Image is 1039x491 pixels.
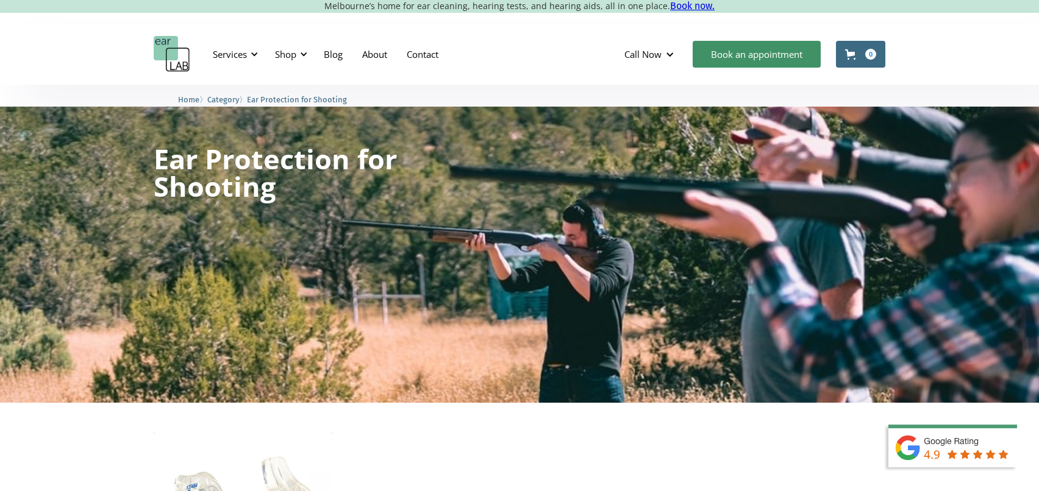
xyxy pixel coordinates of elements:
[178,93,199,105] a: Home
[624,48,662,60] div: Call Now
[314,37,352,72] a: Blog
[836,41,885,68] a: Open cart
[213,48,247,60] div: Services
[154,36,190,72] a: home
[268,36,311,72] div: Shop
[247,95,347,104] span: Ear Protection for Shooting
[207,93,239,105] a: Category
[178,95,199,104] span: Home
[207,93,247,106] li: 〉
[247,93,347,105] a: Ear Protection for Shooting
[615,36,687,72] div: Call Now
[207,95,239,104] span: Category
[205,36,262,72] div: Services
[178,93,207,106] li: 〉
[397,37,448,72] a: Contact
[275,48,296,60] div: Shop
[352,37,397,72] a: About
[865,49,876,60] div: 0
[154,145,478,200] h1: Ear Protection for Shooting
[693,41,821,68] a: Book an appointment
